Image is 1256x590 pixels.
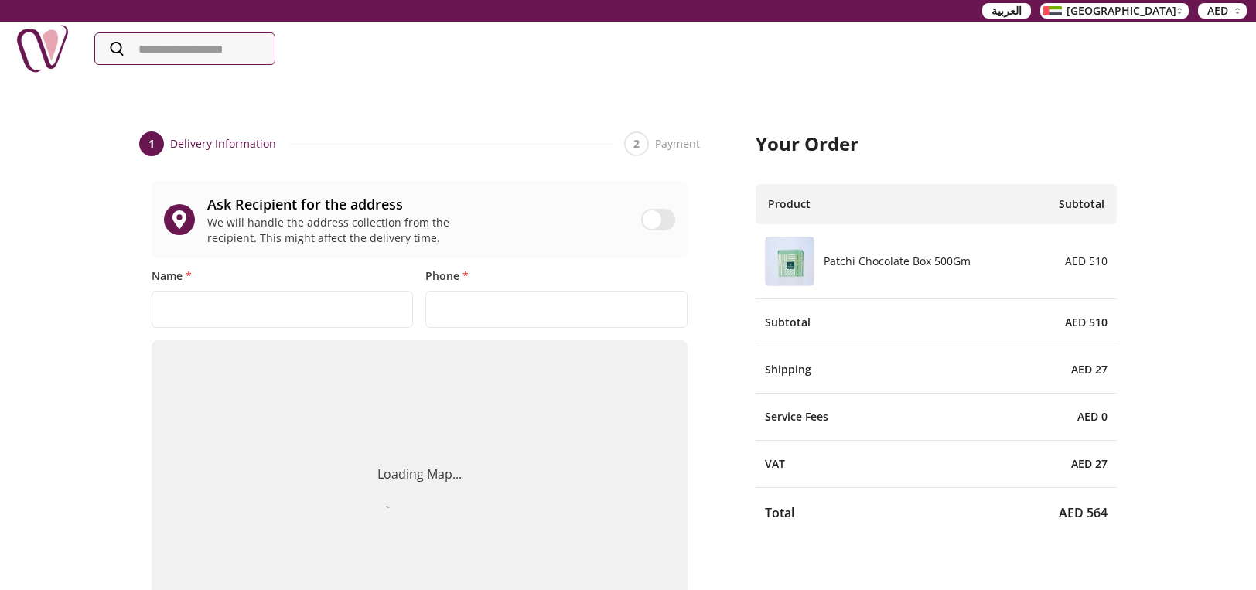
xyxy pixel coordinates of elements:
[1067,3,1176,19] span: [GEOGRAPHIC_DATA]
[1207,3,1228,19] span: AED
[1040,3,1189,19] button: [GEOGRAPHIC_DATA]
[170,136,276,152] span: Delivery Information
[756,346,1117,394] div: Shipping
[1059,503,1108,522] span: AED 564
[139,131,164,156] div: 1
[766,237,814,285] img: 1745056654719.jpg
[1065,315,1108,330] span: AED 510
[814,254,971,269] h6: Patchi Chocolate Box 500Gm
[768,196,811,212] span: Product
[991,3,1022,19] span: العربية
[1198,3,1247,19] button: AED
[1077,409,1108,425] span: AED 0
[756,488,1117,522] div: Total
[1059,196,1104,212] span: Subtotal
[1059,254,1108,269] div: AED 510
[152,271,413,281] label: Name
[1043,6,1062,15] img: Arabic_dztd3n.png
[655,136,700,152] span: Payment
[756,441,1117,488] div: VAT
[207,215,460,246] div: We will handle the address collection from the recipient. This might affect the delivery time.
[756,394,1117,441] div: Service Fees
[1071,362,1108,377] span: AED 27
[139,131,276,156] button: 1Delivery Information
[425,271,687,281] label: Phone
[756,131,1117,156] h2: Your Order
[377,489,401,513] img: Loading
[207,193,629,215] div: Ask Recipient for the address
[624,131,649,156] div: 2
[1071,456,1108,472] span: AED 27
[756,299,1117,346] div: Subtotal
[95,33,275,64] input: Search
[15,22,70,76] img: Nigwa-uae-gifts
[624,131,700,156] button: 2Payment
[377,465,462,483] p: Loading Map...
